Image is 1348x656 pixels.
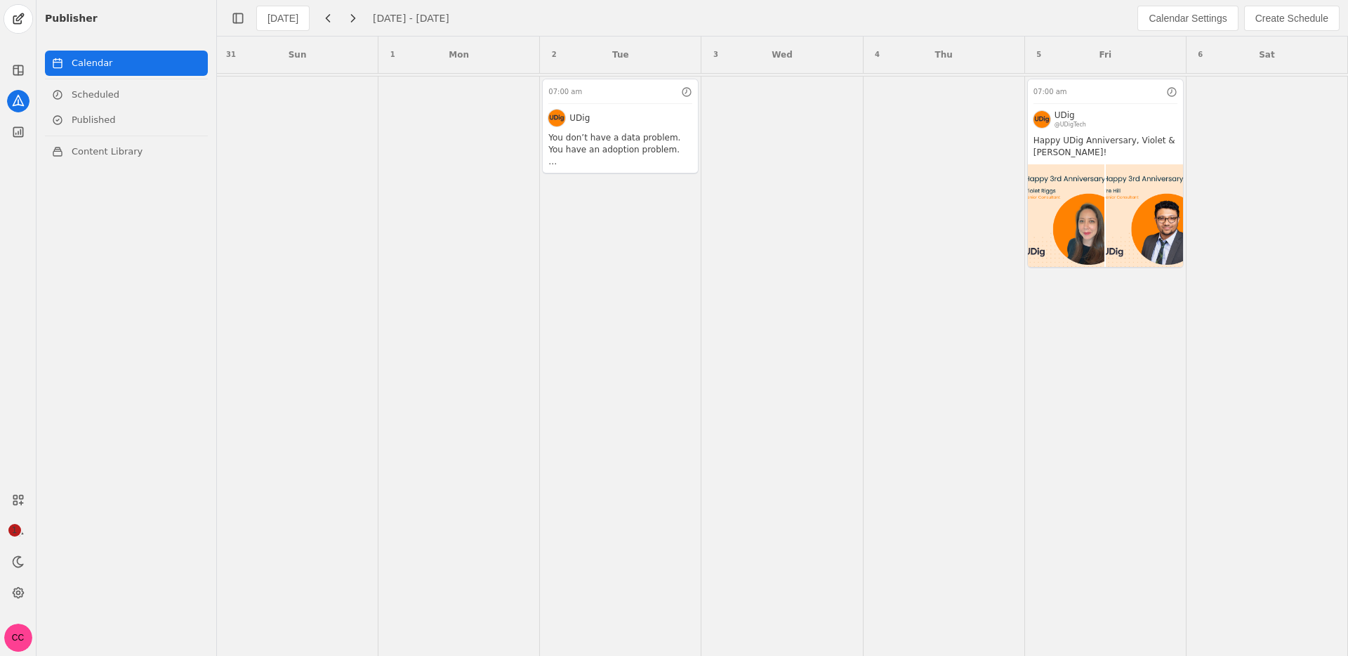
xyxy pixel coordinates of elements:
span: Calendar Settings [1149,11,1227,25]
span: Create Schedule [1255,11,1328,25]
div: Fri [1099,48,1111,62]
div: Sun [289,48,307,62]
div: Mon [449,48,469,62]
div: 4 [871,48,885,62]
button: CC [4,624,32,652]
div: 2 [547,48,561,62]
span: 1 [8,524,21,537]
a: Scheduled [45,82,208,107]
div: [DATE] [267,11,298,25]
div: 5 [1032,48,1046,62]
a: Calendar [45,51,208,76]
button: Create Schedule [1244,6,1340,31]
div: Tue [612,48,629,62]
button: Calendar Settings [1137,6,1238,31]
div: Sat [1259,48,1274,62]
div: Wed [772,48,793,62]
div: 31 [224,48,238,62]
div: 1 [385,48,399,62]
a: Content Library [45,139,208,164]
div: Thu [934,48,952,62]
div: 6 [1194,48,1208,62]
div: [DATE] - [DATE] [373,11,449,25]
a: Published [45,107,208,133]
div: 3 [708,48,722,62]
button: [DATE] [256,6,310,31]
